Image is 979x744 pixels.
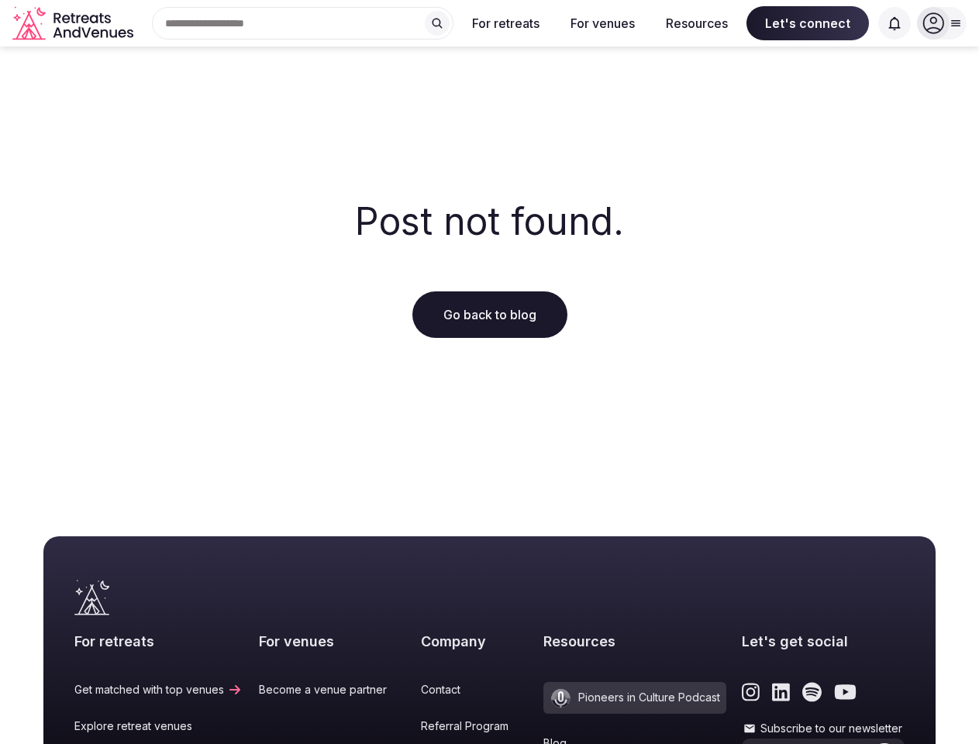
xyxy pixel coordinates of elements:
button: For retreats [460,6,552,40]
a: Link to the retreats and venues Spotify page [802,682,822,702]
span: Let's connect [746,6,869,40]
h2: Company [421,632,527,651]
a: Pioneers in Culture Podcast [543,682,726,714]
a: Link to the retreats and venues Youtube page [834,682,857,702]
a: Become a venue partner [259,682,405,697]
label: Subscribe to our newsletter [742,721,905,736]
a: Link to the retreats and venues LinkedIn page [772,682,790,702]
h2: Post not found. [355,195,624,247]
a: Contact [421,682,527,697]
h2: For venues [259,632,405,651]
h2: Resources [543,632,726,651]
a: Visit the homepage [74,580,109,615]
h2: Let's get social [742,632,905,651]
a: Referral Program [421,718,527,734]
a: Go back to blog [412,291,567,338]
h2: For retreats [74,632,243,651]
a: Explore retreat venues [74,718,243,734]
a: Link to the retreats and venues Instagram page [742,682,760,702]
button: For venues [558,6,647,40]
svg: Retreats and Venues company logo [12,6,136,41]
button: Resources [653,6,740,40]
a: Get matched with top venues [74,682,243,697]
a: Visit the homepage [12,6,136,41]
